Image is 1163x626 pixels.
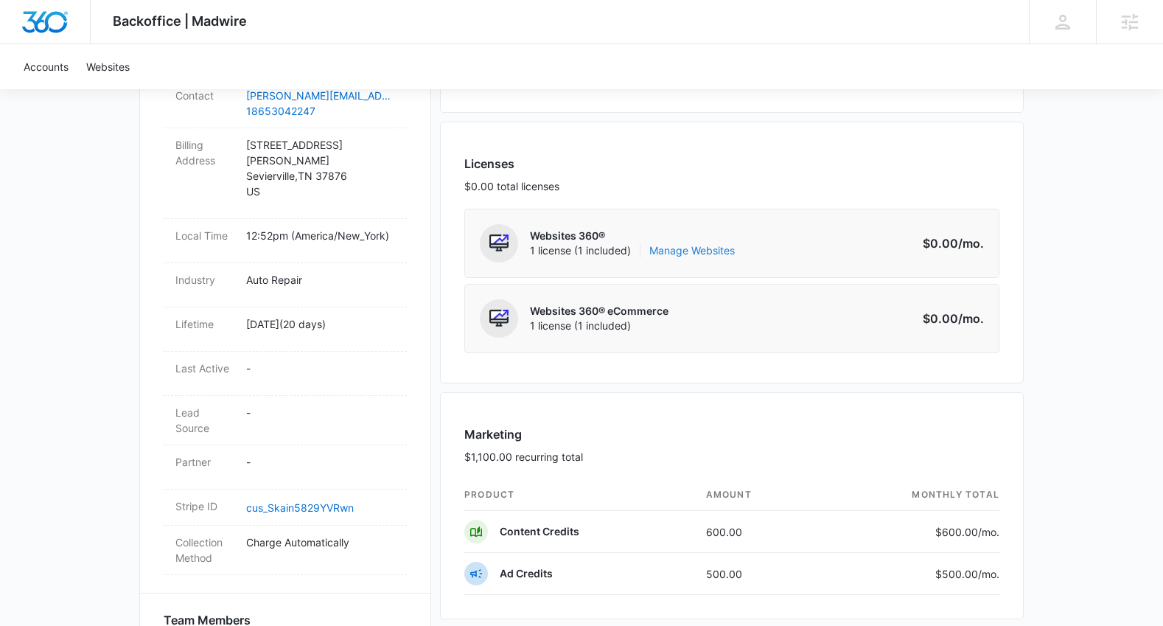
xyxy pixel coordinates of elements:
[930,524,999,540] p: $600.00
[113,13,247,29] span: Backoffice | Madwire
[175,498,234,514] dt: Stripe ID
[175,535,234,566] dt: Collection Method
[649,243,735,258] a: Manage Websites
[164,219,407,263] div: Local Time12:52pm (America/New_York)
[530,229,735,243] p: Websites 360®
[246,501,354,514] a: cus_Skain5829YVRwn
[175,454,234,470] dt: Partner
[958,311,984,326] span: /mo.
[164,490,407,526] div: Stripe IDcus_Skain5829YVRwn
[77,44,139,89] a: Websites
[246,228,395,243] p: 12:52pm ( America/New_York )
[246,137,395,199] p: [STREET_ADDRESS][PERSON_NAME] Sevierville , TN 37876 US
[464,155,559,173] h3: Licenses
[246,454,395,470] p: -
[694,511,820,553] td: 600.00
[978,568,999,580] span: /mo.
[175,228,234,243] dt: Local Time
[958,236,984,251] span: /mo.
[164,263,407,307] div: IndustryAuto Repair
[246,88,395,103] a: [PERSON_NAME][EMAIL_ADDRESS][DOMAIN_NAME]
[930,566,999,582] p: $500.00
[164,396,407,445] div: Lead Source-
[246,316,395,332] p: [DATE] ( 20 days )
[530,243,735,258] span: 1 license (1 included)
[464,479,694,511] th: product
[175,405,234,436] dt: Lead Source
[915,234,984,252] p: $0.00
[530,304,668,319] p: Websites 360® eCommerce
[164,307,407,352] div: Lifetime[DATE](20 days)
[164,63,407,128] div: Billing Contact[PERSON_NAME][PERSON_NAME][EMAIL_ADDRESS][DOMAIN_NAME]18653042247
[694,553,820,595] td: 500.00
[530,319,668,333] span: 1 license (1 included)
[246,103,395,119] a: 18653042247
[164,352,407,396] div: Last Active-
[246,361,395,376] p: -
[464,449,583,465] p: $1,100.00 recurring total
[464,425,583,443] h3: Marketing
[246,535,395,550] p: Charge Automatically
[246,405,395,420] p: -
[175,137,234,168] dt: Billing Address
[175,361,234,376] dt: Last Active
[694,479,820,511] th: amount
[464,178,559,194] p: $0.00 total licenses
[915,310,984,327] p: $0.00
[164,445,407,490] div: Partner-
[246,272,395,288] p: Auto Repair
[978,526,999,538] span: /mo.
[500,524,579,539] p: Content Credits
[15,44,77,89] a: Accounts
[820,479,999,511] th: monthly total
[175,272,234,288] dt: Industry
[500,566,553,581] p: Ad Credits
[164,128,407,219] div: Billing Address[STREET_ADDRESS][PERSON_NAME]Sevierville,TN 37876US
[164,526,407,575] div: Collection MethodCharge Automatically
[175,316,234,332] dt: Lifetime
